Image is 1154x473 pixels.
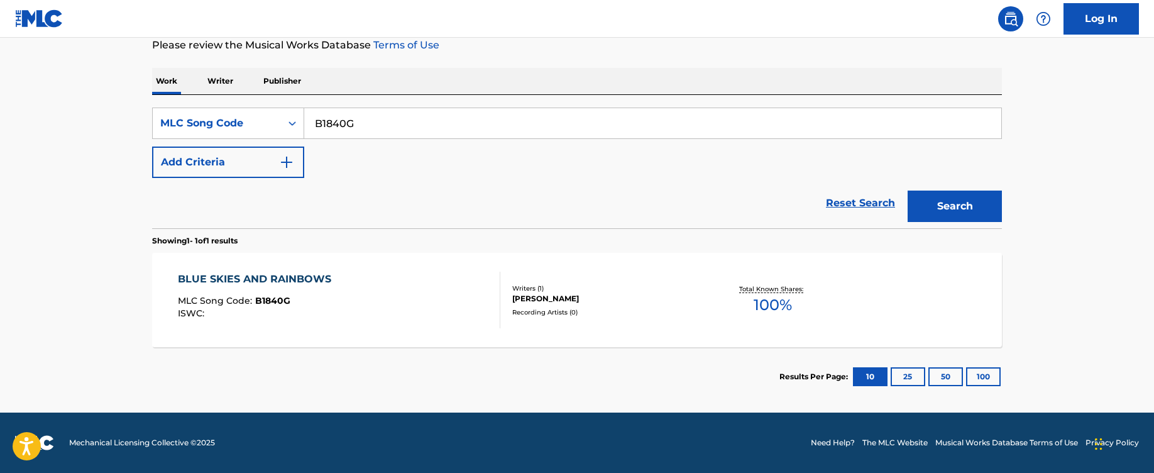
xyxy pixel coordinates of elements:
p: Showing 1 - 1 of 1 results [152,235,238,247]
p: Total Known Shares: [739,284,806,294]
a: Musical Works Database Terms of Use [935,437,1078,448]
span: MLC Song Code : [178,295,255,306]
a: Public Search [998,6,1023,31]
div: BLUE SKIES AND RAINBOWS [178,272,338,287]
div: Help [1031,6,1056,31]
button: Search [908,191,1002,222]
a: Terms of Use [371,39,439,51]
span: 100 % [754,294,792,316]
button: 10 [853,367,887,386]
p: Results Per Page: [779,371,851,382]
img: help [1036,11,1051,26]
iframe: Chat Widget [1091,413,1154,473]
form: Search Form [152,108,1002,228]
div: [PERSON_NAME] [512,293,702,304]
img: MLC Logo [15,9,63,28]
div: Recording Artists ( 0 ) [512,308,702,317]
p: Publisher [260,68,305,94]
p: Writer [204,68,237,94]
button: Add Criteria [152,147,304,178]
button: 25 [891,367,925,386]
a: Privacy Policy [1085,437,1139,448]
div: Writers ( 1 ) [512,284,702,293]
div: MLC Song Code [160,116,273,131]
a: Log In [1063,3,1139,35]
img: 9d2ae6d4665cec9f34b9.svg [279,155,294,170]
img: search [1003,11,1018,26]
a: The MLC Website [862,437,928,448]
a: BLUE SKIES AND RAINBOWSMLC Song Code:B1840GISWC:Writers (1)[PERSON_NAME]Recording Artists (0)Tota... [152,253,1002,347]
button: 100 [966,367,1001,386]
p: Please review the Musical Works Database [152,38,1002,53]
button: 50 [928,367,963,386]
img: logo [15,435,54,450]
span: B1840G [255,295,290,306]
span: ISWC : [178,308,207,319]
a: Reset Search [820,189,901,217]
a: Need Help? [811,437,855,448]
div: Drag [1095,425,1102,463]
p: Work [152,68,181,94]
span: Mechanical Licensing Collective © 2025 [69,437,215,448]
